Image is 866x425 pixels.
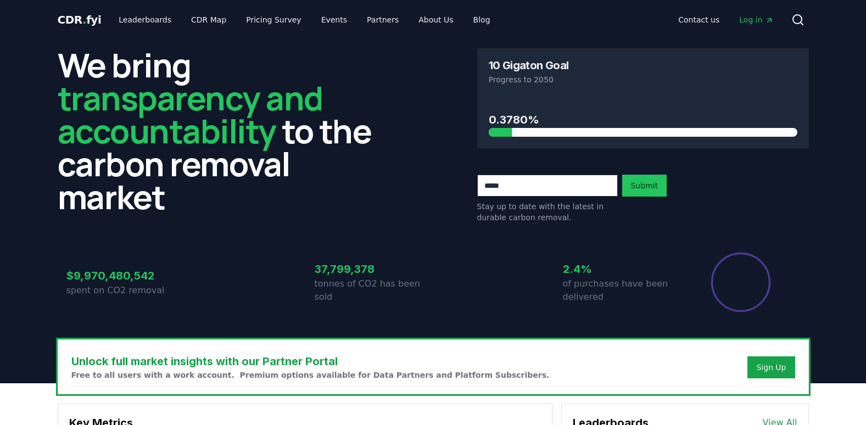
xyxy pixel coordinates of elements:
[563,277,681,304] p: of purchases have been delivered
[489,60,569,71] h3: 10 Gigaton Goal
[237,10,310,30] a: Pricing Survey
[730,10,782,30] a: Log in
[182,10,235,30] a: CDR Map
[58,12,102,27] a: CDR.fyi
[312,10,356,30] a: Events
[477,201,618,223] p: Stay up to date with the latest in durable carbon removal.
[66,267,185,284] h3: $9,970,480,542
[82,13,86,26] span: .
[315,277,433,304] p: tonnes of CO2 has been sold
[563,261,681,277] h3: 2.4%
[71,370,550,381] p: Free to all users with a work account. Premium options available for Data Partners and Platform S...
[710,251,772,313] div: Percentage of sales delivered
[71,353,550,370] h3: Unlock full market insights with our Partner Portal
[465,10,499,30] a: Blog
[358,10,407,30] a: Partners
[747,356,795,378] button: Sign Up
[110,10,499,30] nav: Main
[489,111,797,128] h3: 0.3780%
[315,261,433,277] h3: 37,799,378
[58,75,323,153] span: transparency and accountability
[622,175,667,197] button: Submit
[756,362,786,373] a: Sign Up
[669,10,782,30] nav: Main
[489,74,797,85] p: Progress to 2050
[410,10,462,30] a: About Us
[669,10,728,30] a: Contact us
[739,14,773,25] span: Log in
[110,10,180,30] a: Leaderboards
[66,284,185,297] p: spent on CO2 removal
[58,48,389,213] h2: We bring to the carbon removal market
[58,13,102,26] span: CDR fyi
